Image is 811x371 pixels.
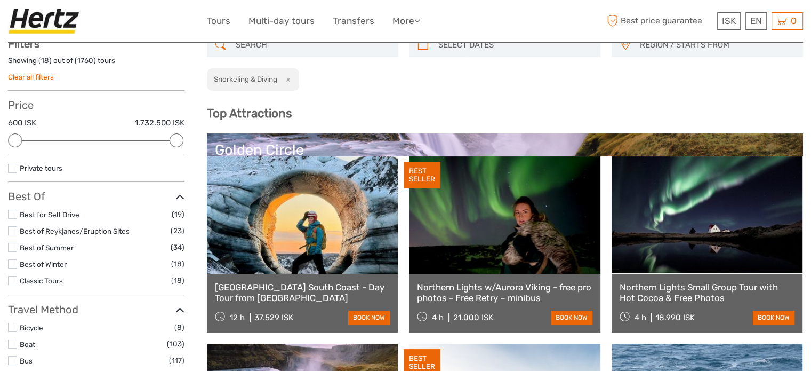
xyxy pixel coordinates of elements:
[20,323,43,332] a: Bicycle
[279,74,293,85] button: x
[167,338,184,350] span: (103)
[20,210,79,219] a: Best for Self Drive
[254,313,293,322] div: 37.529 ISK
[434,36,596,54] input: SELECT DATES
[20,164,62,172] a: Private tours
[169,354,184,367] span: (117)
[655,313,694,322] div: 18.990 ISK
[20,340,35,349] a: Boat
[8,37,39,50] strong: Filters
[215,282,390,304] a: [GEOGRAPHIC_DATA] South Coast - Day Tour from [GEOGRAPHIC_DATA]
[789,15,798,26] span: 0
[248,13,315,29] a: Multi-day tours
[392,13,420,29] a: More
[8,303,184,316] h3: Travel Method
[432,313,444,322] span: 4 h
[453,313,493,322] div: 21.000 ISK
[174,321,184,334] span: (8)
[231,36,393,54] input: SEARCH
[171,258,184,270] span: (18)
[8,73,54,81] a: Clear all filters
[15,19,121,27] p: We're away right now. Please check back later!
[635,36,798,54] button: REGION / STARTS FROM
[8,99,184,112] h3: Price
[230,313,245,322] span: 12 h
[8,117,36,129] label: 600 ISK
[604,12,714,30] span: Best price guarantee
[348,311,390,325] a: book now
[417,282,592,304] a: Northern Lights w/Aurora Viking - free pro photos - Free Retry – minibus
[8,190,184,203] h3: Best Of
[551,311,592,325] a: book now
[41,56,49,66] label: 18
[215,141,795,159] div: Golden Circle
[20,277,63,285] a: Classic Tours
[634,313,646,322] span: 4 h
[20,227,130,235] a: Best of Reykjanes/Eruption Sites
[123,17,135,29] button: Open LiveChat chat widget
[722,15,736,26] span: ISK
[620,282,794,304] a: Northern Lights Small Group Tour with Hot Cocoa & Free Photos
[20,243,74,252] a: Best of Summer
[20,260,67,269] a: Best of Winter
[171,225,184,237] span: (23)
[77,56,93,66] label: 1760
[135,117,184,129] label: 1.732.500 ISK
[172,208,184,220] span: (19)
[207,13,230,29] a: Tours
[8,8,84,34] img: Hertz
[404,162,440,188] div: BEST SELLER
[753,311,794,325] a: book now
[333,13,374,29] a: Transfers
[207,106,292,121] b: Top Attractions
[214,75,277,83] h2: Snorkeling & Diving
[20,357,33,365] a: Bus
[171,241,184,254] span: (34)
[171,274,184,287] span: (18)
[8,56,184,72] div: Showing ( ) out of ( ) tours
[215,141,795,216] a: Golden Circle
[745,12,767,30] div: EN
